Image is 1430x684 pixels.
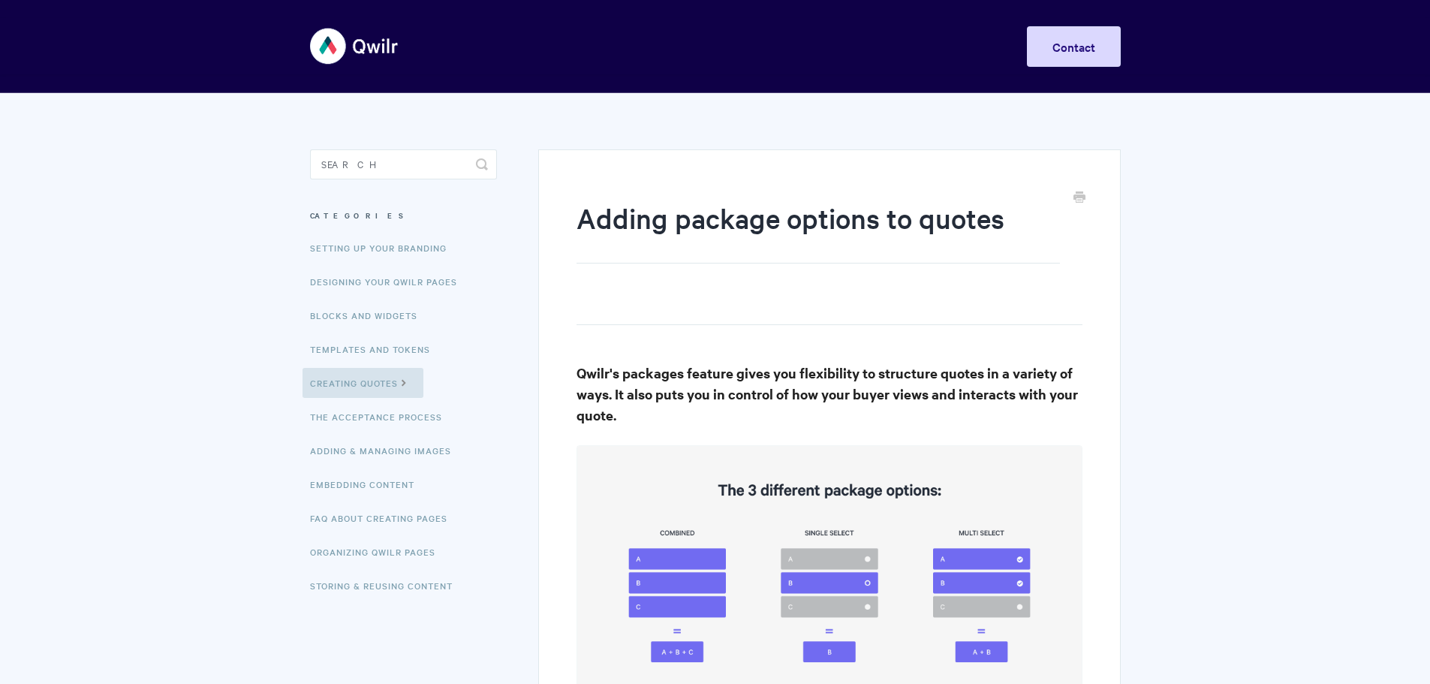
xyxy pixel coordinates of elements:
a: Creating Quotes [303,368,423,398]
a: Organizing Qwilr Pages [310,537,447,567]
h3: Categories [310,202,497,229]
a: The Acceptance Process [310,402,453,432]
a: Embedding Content [310,469,426,499]
a: Blocks and Widgets [310,300,429,330]
input: Search [310,149,497,179]
a: Templates and Tokens [310,334,441,364]
a: Designing Your Qwilr Pages [310,267,468,297]
h3: Qwilr's packages feature gives you flexibility to structure quotes in a variety of ways. It also ... [577,363,1082,426]
a: Adding & Managing Images [310,435,462,466]
a: Contact [1027,26,1121,67]
img: Qwilr Help Center [310,18,399,74]
a: Storing & Reusing Content [310,571,464,601]
a: FAQ About Creating Pages [310,503,459,533]
h1: Adding package options to quotes [577,199,1059,264]
a: Print this Article [1073,190,1085,206]
a: Setting up your Branding [310,233,458,263]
